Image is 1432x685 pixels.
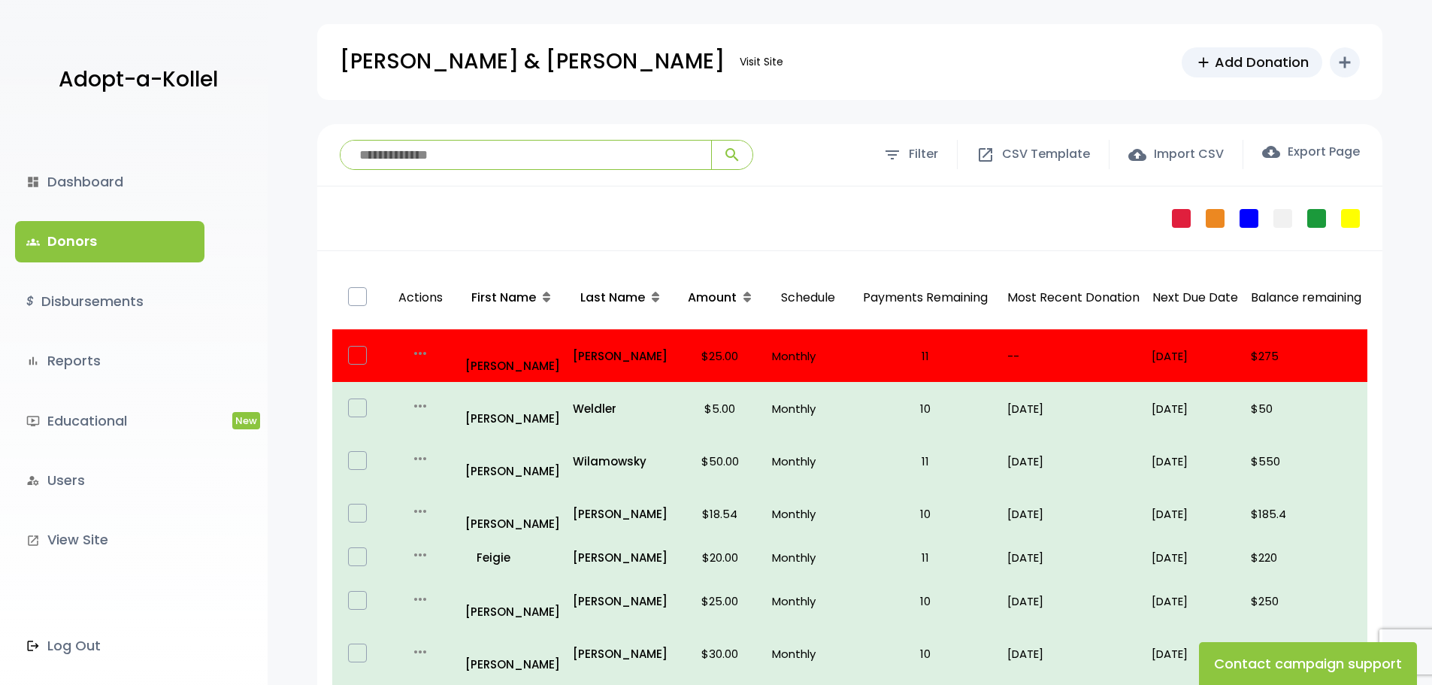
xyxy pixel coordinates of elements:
p: [DATE] [1007,504,1140,524]
p: [DATE] [1152,644,1239,664]
a: Log Out [15,626,204,666]
p: [PERSON_NAME] [465,493,561,534]
p: [DATE] [1152,346,1239,366]
p: [DATE] [1007,547,1140,568]
p: Monthly [772,399,843,419]
p: Actions [389,272,452,324]
p: $18.54 [680,504,760,524]
p: [PERSON_NAME] [573,547,668,568]
i: add [1336,53,1354,71]
i: more_horiz [411,590,429,608]
span: cloud_download [1262,143,1280,161]
a: [PERSON_NAME] [573,591,668,611]
span: add [1195,54,1212,71]
a: [PERSON_NAME] [573,644,668,664]
span: Add Donation [1215,52,1309,72]
p: Next Due Date [1152,287,1239,309]
p: $550 [1251,451,1361,471]
p: [DATE] [1007,399,1140,419]
span: Filter [909,144,938,165]
button: add [1330,47,1360,77]
p: $25.00 [680,346,760,366]
a: addAdd Donation [1182,47,1322,77]
p: $25.00 [680,591,760,611]
i: more_horiz [411,643,429,661]
p: Monthly [772,451,843,471]
p: 10 [855,504,995,524]
p: 10 [855,644,995,664]
span: groups [26,235,40,249]
span: First Name [471,289,536,306]
span: open_in_new [976,146,995,164]
p: Payments Remaining [855,272,995,324]
p: $275 [1251,346,1361,366]
p: 11 [855,451,995,471]
p: $5.00 [680,399,760,419]
p: Schedule [772,272,843,324]
a: Visit Site [732,47,791,77]
a: Wilamowsky [573,451,668,471]
p: Most Recent Donation [1007,287,1140,309]
span: New [232,412,260,429]
i: ondemand_video [26,414,40,428]
p: 10 [855,591,995,611]
a: [PERSON_NAME] [573,504,668,524]
p: Monthly [772,644,843,664]
span: filter_list [883,146,901,164]
i: more_horiz [411,450,429,468]
p: [DATE] [1007,451,1140,471]
p: [PERSON_NAME] [465,388,561,429]
p: $20.00 [680,547,760,568]
a: bar_chartReports [15,341,204,381]
p: $50 [1251,399,1361,419]
a: [PERSON_NAME] [465,581,561,622]
p: $30.00 [680,644,760,664]
p: $220 [1251,547,1361,568]
p: [PERSON_NAME] & [PERSON_NAME] [340,43,725,80]
label: Export Page [1262,143,1360,161]
a: Weldler [573,399,668,419]
a: [PERSON_NAME] [465,335,561,376]
i: more_horiz [411,344,429,362]
p: Monthly [772,547,843,568]
i: launch [26,534,40,547]
span: cloud_upload [1128,146,1146,164]
p: [DATE] [1152,591,1239,611]
button: search [711,141,752,169]
p: Adopt-a-Kollel [59,61,218,99]
p: Monthly [772,504,843,524]
p: 10 [855,399,995,419]
p: 11 [855,547,995,568]
i: manage_accounts [26,474,40,487]
i: more_horiz [411,502,429,520]
span: Import CSV [1154,144,1224,165]
p: $185.4 [1251,504,1361,524]
a: Adopt-a-Kollel [51,44,218,117]
a: ondemand_videoEducationalNew [15,401,204,441]
p: $50.00 [680,451,760,471]
p: [DATE] [1152,547,1239,568]
a: $Disbursements [15,281,204,322]
i: $ [26,291,34,313]
a: dashboardDashboard [15,162,204,202]
a: Feigie [465,547,561,568]
a: [PERSON_NAME] [573,346,668,366]
i: bar_chart [26,354,40,368]
p: [DATE] [1007,591,1140,611]
p: [DATE] [1152,451,1239,471]
p: [DATE] [1007,644,1140,664]
p: Balance remaining [1251,287,1361,309]
i: more_horiz [411,546,429,564]
p: 11 [855,346,995,366]
a: [PERSON_NAME] [465,634,561,674]
p: Monthly [772,591,843,611]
